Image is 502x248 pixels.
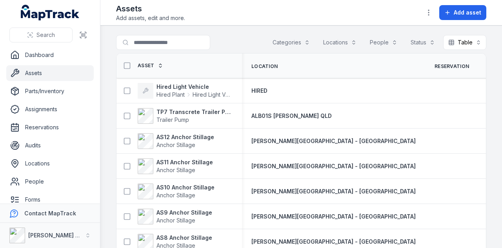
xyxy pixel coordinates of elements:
[36,31,55,39] span: Search
[318,35,362,50] button: Locations
[28,232,93,239] strong: [PERSON_NAME] Group
[138,184,215,199] a: AS10 Anchor StillageAnchor Stillage
[193,91,233,99] span: Hired Light Vehicle
[251,112,332,119] span: ALB01S [PERSON_NAME] QLD
[24,210,76,217] strong: Contact MapTrack
[138,62,155,69] span: Asset
[138,83,233,99] a: Hired Light VehicleHired PlantHired Light Vehicle
[21,5,80,20] a: MapTrack
[6,65,94,81] a: Assets
[156,209,212,217] strong: AS9 Anchor Stillage
[251,213,416,220] a: [PERSON_NAME][GEOGRAPHIC_DATA] - [GEOGRAPHIC_DATA]
[156,217,195,224] span: Anchor Stillage
[156,234,212,242] strong: AS8 Anchor Stillage
[251,163,416,169] span: [PERSON_NAME][GEOGRAPHIC_DATA] - [GEOGRAPHIC_DATA]
[138,209,212,224] a: AS9 Anchor StillageAnchor Stillage
[156,108,233,116] strong: TP7 Transcrete Trailer Pump
[156,141,195,148] span: Anchor Stillage
[251,137,416,145] a: [PERSON_NAME][GEOGRAPHIC_DATA] - [GEOGRAPHIC_DATA]
[251,162,416,170] a: [PERSON_NAME][GEOGRAPHIC_DATA] - [GEOGRAPHIC_DATA]
[138,158,213,174] a: AS11 Anchor StillageAnchor Stillage
[156,83,233,91] strong: Hired Light Vehicle
[251,87,267,95] a: HIRED
[156,192,195,198] span: Anchor Stillage
[6,192,94,208] a: Forms
[251,187,416,195] a: [PERSON_NAME][GEOGRAPHIC_DATA] - [GEOGRAPHIC_DATA]
[138,133,214,149] a: AS12 Anchor StillageAnchor Stillage
[251,138,416,144] span: [PERSON_NAME][GEOGRAPHIC_DATA] - [GEOGRAPHIC_DATA]
[443,35,486,50] button: Table
[9,28,73,42] button: Search
[406,35,440,50] button: Status
[138,108,233,124] a: TP7 Transcrete Trailer PumpTrailer Pump
[6,83,94,99] a: Parts/Inventory
[251,238,416,245] span: [PERSON_NAME][GEOGRAPHIC_DATA] - [GEOGRAPHIC_DATA]
[454,9,481,17] span: Add asset
[156,91,185,99] span: Hired Plant
[267,35,315,50] button: Categories
[6,156,94,171] a: Locations
[156,116,189,123] span: Trailer Pump
[138,62,163,69] a: Asset
[156,184,215,191] strong: AS10 Anchor Stillage
[6,101,94,117] a: Assignments
[251,112,332,120] a: ALB01S [PERSON_NAME] QLD
[156,133,214,141] strong: AS12 Anchor Stillage
[365,35,402,50] button: People
[435,63,469,70] span: Reservation
[6,47,94,63] a: Dashboard
[6,138,94,153] a: Audits
[116,14,185,22] span: Add assets, edit and more.
[251,87,267,94] span: HIRED
[251,238,416,246] a: [PERSON_NAME][GEOGRAPHIC_DATA] - [GEOGRAPHIC_DATA]
[116,3,185,14] h2: Assets
[6,174,94,189] a: People
[439,5,486,20] button: Add asset
[251,63,278,70] span: Location
[156,167,195,173] span: Anchor Stillage
[251,213,416,220] span: [PERSON_NAME][GEOGRAPHIC_DATA] - [GEOGRAPHIC_DATA]
[6,119,94,135] a: Reservations
[251,188,416,195] span: [PERSON_NAME][GEOGRAPHIC_DATA] - [GEOGRAPHIC_DATA]
[156,158,213,166] strong: AS11 Anchor Stillage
